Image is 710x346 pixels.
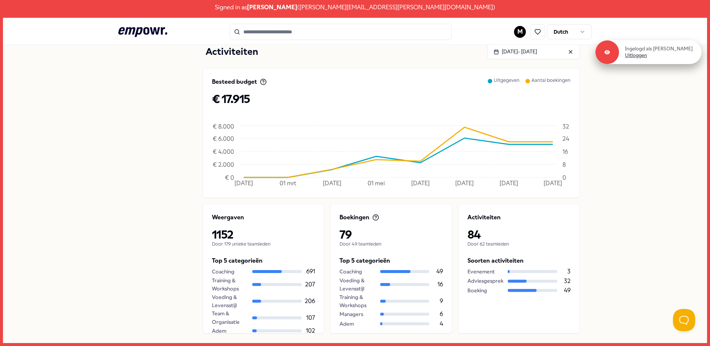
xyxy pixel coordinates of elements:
[673,309,695,331] iframe: Help Scout Beacon - Open
[212,276,248,293] div: Training & Workshops
[339,276,375,293] div: Voeding & Levensstijl
[213,123,234,130] tspan: € 8.000
[562,135,569,142] tspan: 24
[500,180,518,187] tspan: [DATE]
[440,319,443,329] p: 4
[305,296,315,306] p: 206
[467,267,503,276] div: Evenement
[213,161,234,168] tspan: € 2.000
[467,277,503,285] div: Adviesgesprek
[305,280,315,289] p: 207
[467,213,501,222] p: Activiteiten
[212,309,248,326] div: Team & Organisatie
[567,267,571,276] p: 3
[212,77,257,86] p: Besteed budget
[212,228,315,241] p: 1152
[323,180,341,187] tspan: [DATE]
[206,44,258,59] p: Activiteiten
[437,280,443,289] p: 16
[306,313,315,323] p: 107
[212,293,248,310] div: Voeding & Levensstijl
[339,293,375,310] div: Training & Workshops
[562,161,566,168] tspan: 8
[212,256,315,266] p: Top 5 categorieën
[625,52,647,59] a: Uitloggen
[339,256,443,266] p: Top 5 categorieën
[562,148,568,155] tspan: 16
[339,213,369,222] p: Boekingen
[306,267,315,276] p: 691
[280,180,296,187] tspan: 01 mrt
[625,46,693,52] p: Ingelogd als [PERSON_NAME]
[487,44,580,59] button: [DATE]- [DATE]
[436,267,443,276] p: 49
[213,135,234,142] tspan: € 6.000
[234,180,253,187] tspan: [DATE]
[230,24,452,40] input: Search for products, categories or subcategories
[564,276,571,286] p: 32
[531,77,571,92] p: Aantal boekingen
[212,213,244,222] p: Weergaven
[494,77,520,92] p: Uitgegeven
[494,47,537,56] div: [DATE] - [DATE]
[467,256,571,266] p: Soorten activiteiten
[306,326,315,336] p: 102
[212,267,248,276] div: Coaching
[514,26,526,38] button: M
[247,3,297,12] span: [PERSON_NAME]
[368,180,385,187] tspan: 01 mei
[225,174,234,181] tspan: € 0
[564,286,571,295] p: 49
[339,310,375,318] div: Managers
[440,309,443,319] p: 6
[440,296,443,306] p: 9
[339,320,375,328] div: Adem
[212,241,315,247] p: Door 179 unieke teamleden
[411,180,430,187] tspan: [DATE]
[212,327,248,335] div: Adem
[339,228,443,241] p: 79
[467,228,571,241] p: 84
[212,92,571,106] p: € 17.915
[339,241,443,247] p: Door 49 teamleden
[467,241,571,247] p: Door 62 teamleden
[562,123,569,130] tspan: 32
[467,286,503,295] div: Boeking
[544,180,562,187] tspan: [DATE]
[339,267,375,276] div: Coaching
[455,180,474,187] tspan: [DATE]
[213,148,234,155] tspan: € 4.000
[562,174,566,181] tspan: 0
